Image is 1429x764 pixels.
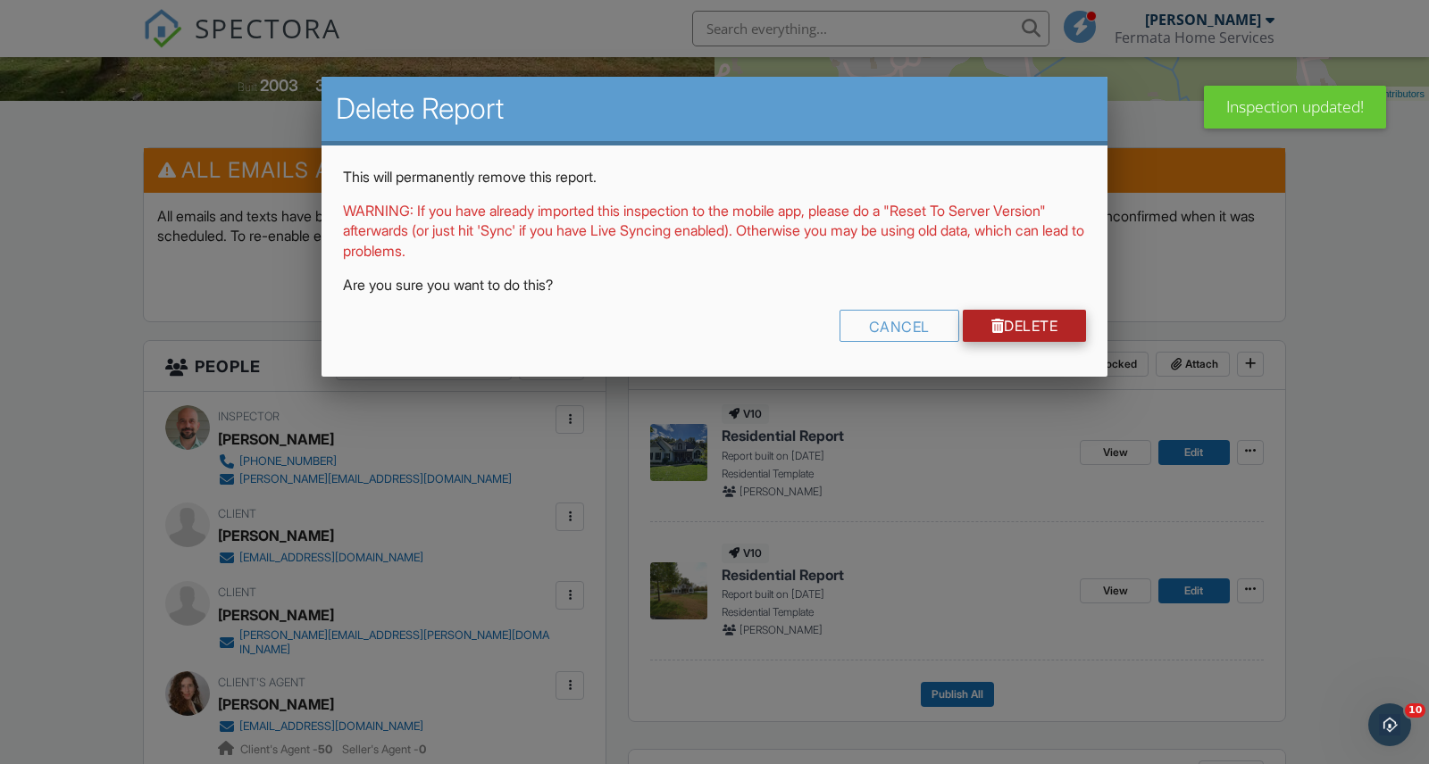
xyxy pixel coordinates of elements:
[343,201,1086,261] p: WARNING: If you have already imported this inspection to the mobile app, please do a "Reset To Se...
[343,167,1086,187] p: This will permanently remove this report.
[840,310,959,342] div: Cancel
[1204,86,1386,129] div: Inspection updated!
[1368,703,1411,746] iframe: Intercom live chat
[1405,703,1425,718] span: 10
[343,275,1086,295] p: Are you sure you want to do this?
[963,310,1087,342] a: Delete
[336,91,1093,127] h2: Delete Report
